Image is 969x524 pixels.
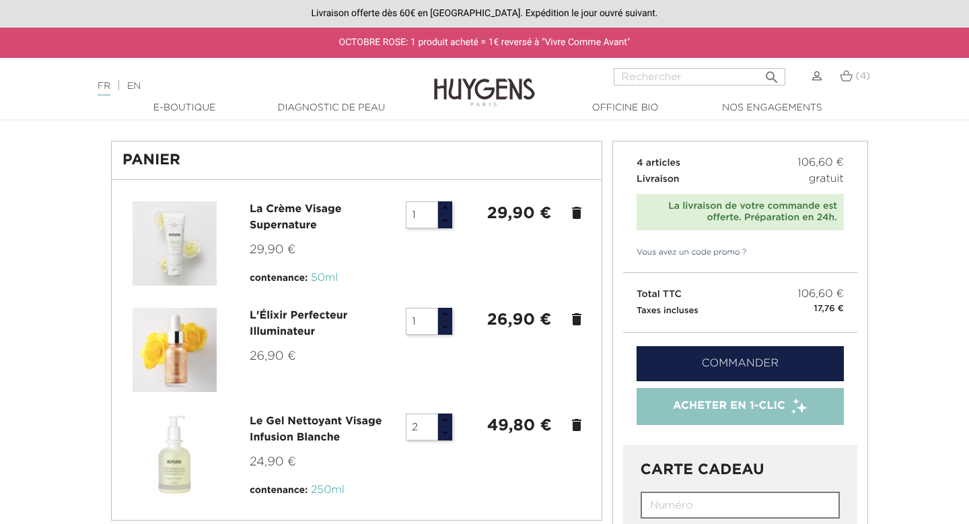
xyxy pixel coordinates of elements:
[91,78,394,94] div: |
[569,205,585,221] a: delete
[122,152,591,168] h1: Panier
[856,71,870,81] span: (4)
[434,57,535,108] img: Huygens
[764,65,780,81] i: 
[133,308,217,392] img: L\'Élixir Perfecteur Illuminateur
[643,201,837,224] div: La livraison de votre commande est offerte. Préparation en 24h.
[637,158,680,168] span: 4 articles
[311,485,345,496] span: 250ml
[797,155,844,171] span: 106,60 €
[127,81,141,91] a: EN
[250,456,296,468] span: 24,90 €
[250,244,296,256] span: 29,90 €
[98,81,110,96] a: FR
[614,68,785,86] input: Rechercher
[637,306,698,315] small: Taxes incluses
[250,486,308,495] span: contenance:
[760,64,784,82] button: 
[133,201,217,286] img: La Crème Visage Supernature
[487,205,551,222] strong: 29,90 €
[637,174,680,184] span: Livraison
[250,273,308,283] span: contenance:
[797,286,844,302] span: 106,60 €
[840,71,870,81] a: (4)
[814,302,844,316] small: 17,76 €
[487,418,552,434] strong: 49,80 €
[487,312,552,328] strong: 26,90 €
[623,247,747,259] a: Vous avez un code promo ?
[569,311,585,327] a: delete
[250,204,342,231] a: La Crème Visage Supernature
[641,462,840,478] h3: CARTE CADEAU
[637,346,844,381] a: Commander
[809,171,844,187] span: gratuit
[117,101,252,115] a: E-Boutique
[641,492,840,519] input: Numéro
[250,310,347,337] a: L'Élixir Perfecteur Illuminateur
[558,101,692,115] a: Officine Bio
[637,290,682,299] span: Total TTC
[569,417,585,433] a: delete
[250,350,296,362] span: 26,90 €
[705,101,839,115] a: Nos engagements
[133,414,217,498] img: Le Gel Nettoyant Visage Infusion Blanche
[250,416,382,443] a: Le Gel Nettoyant Visage Infusion Blanche
[311,273,338,284] span: 50ml
[264,101,398,115] a: Diagnostic de peau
